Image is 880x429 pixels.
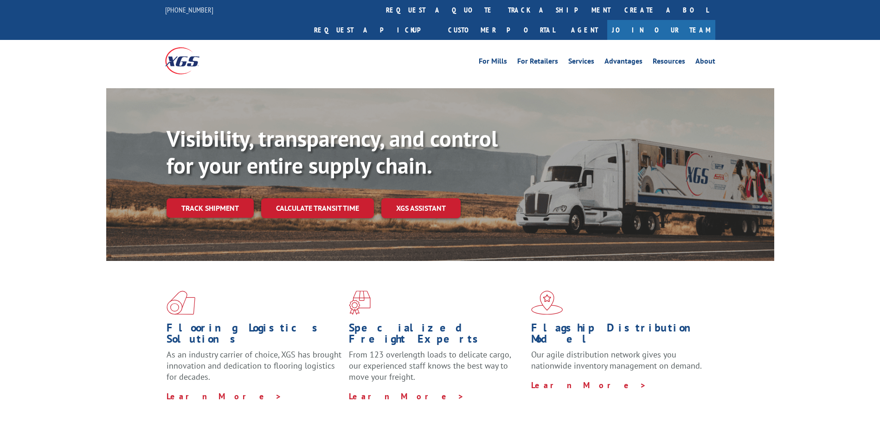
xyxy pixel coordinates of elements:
a: Resources [653,58,685,68]
img: xgs-icon-flagship-distribution-model-red [531,291,563,315]
h1: Flooring Logistics Solutions [167,322,342,349]
a: [PHONE_NUMBER] [165,5,213,14]
img: xgs-icon-total-supply-chain-intelligence-red [167,291,195,315]
a: Track shipment [167,198,254,218]
span: Our agile distribution network gives you nationwide inventory management on demand. [531,349,702,371]
img: xgs-icon-focused-on-flooring-red [349,291,371,315]
a: Request a pickup [307,20,441,40]
a: Services [568,58,594,68]
h1: Flagship Distribution Model [531,322,707,349]
a: Learn More > [167,391,282,402]
a: For Retailers [517,58,558,68]
a: Join Our Team [607,20,715,40]
a: Agent [562,20,607,40]
a: About [695,58,715,68]
a: Learn More > [349,391,464,402]
a: Customer Portal [441,20,562,40]
h1: Specialized Freight Experts [349,322,524,349]
a: Advantages [604,58,642,68]
a: Learn More > [531,380,647,390]
b: Visibility, transparency, and control for your entire supply chain. [167,124,498,180]
span: As an industry carrier of choice, XGS has brought innovation and dedication to flooring logistics... [167,349,341,382]
a: For Mills [479,58,507,68]
a: XGS ASSISTANT [381,198,461,218]
p: From 123 overlength loads to delicate cargo, our experienced staff knows the best way to move you... [349,349,524,390]
a: Calculate transit time [261,198,374,218]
